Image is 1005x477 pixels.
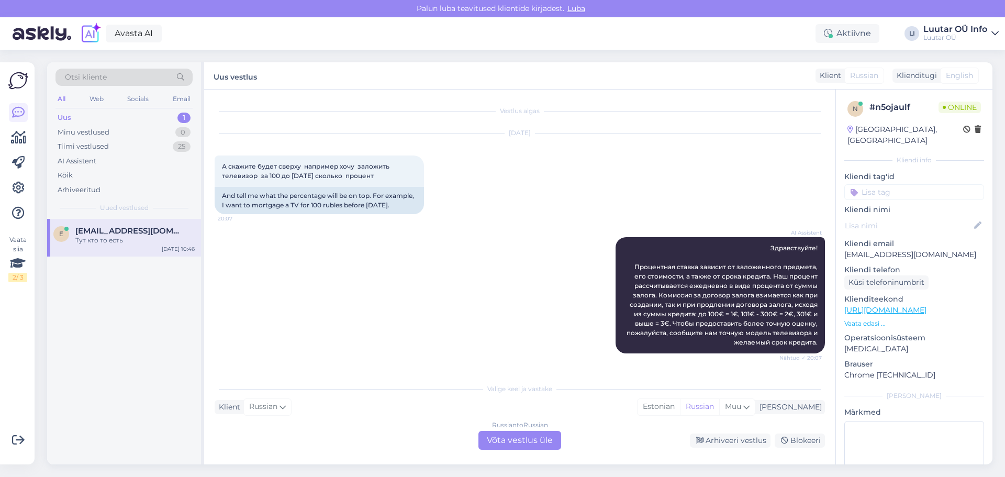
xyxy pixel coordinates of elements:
div: Kõik [58,170,73,181]
div: [GEOGRAPHIC_DATA], [GEOGRAPHIC_DATA] [847,124,963,146]
div: Minu vestlused [58,127,109,138]
input: Lisa tag [844,184,984,200]
div: Vestlus algas [215,106,825,116]
p: Märkmed [844,407,984,418]
div: [PERSON_NAME] [755,402,822,413]
div: All [55,92,68,106]
span: Otsi kliente [65,72,107,83]
img: Askly Logo [8,71,28,91]
div: Email [171,92,193,106]
div: [DATE] [215,128,825,138]
div: And tell me what the percentage will be on top. For example, I want to mortgage a TV for 100 rubl... [215,187,424,214]
div: Luutar OÜ Info [923,25,987,34]
p: Klienditeekond [844,294,984,305]
div: Arhiveeritud [58,185,100,195]
span: А скажите будет сверху например хочу заложить телевизор за 100 до [DATE] сколько процент [222,162,391,180]
div: Blokeeri [775,434,825,448]
span: Nähtud ✓ 20:07 [779,354,822,362]
div: Estonian [638,399,680,415]
div: Russian to Russian [492,420,548,430]
div: Klient [816,70,841,81]
span: Muu [725,402,741,411]
p: Kliendi email [844,238,984,249]
p: Kliendi telefon [844,264,984,275]
div: Vaata siia [8,235,27,282]
div: Valige keel ja vastake [215,384,825,394]
div: Тут кто то есть [75,236,195,245]
span: eduardkiuru41@gmail.com [75,226,184,236]
div: 0 [175,127,191,138]
div: Arhiveeri vestlus [690,434,770,448]
span: Russian [249,401,277,413]
a: [URL][DOMAIN_NAME] [844,305,926,315]
div: Küsi telefoninumbrit [844,275,929,290]
input: Lisa nimi [845,220,972,231]
div: Aktiivne [816,24,879,43]
a: Luutar OÜ InfoLuutar OÜ [923,25,999,42]
p: [MEDICAL_DATA] [844,343,984,354]
span: Online [939,102,981,113]
span: e [59,230,63,238]
span: Здравствуйте! Процентная ставка зависит от заложенного предмета, его стоимости, а также от срока ... [627,244,819,346]
span: English [946,70,973,81]
span: n [853,105,858,113]
span: AI Assistent [783,229,822,237]
p: Kliendi nimi [844,204,984,215]
p: Brauser [844,359,984,370]
p: Operatsioonisüsteem [844,332,984,343]
label: Uus vestlus [214,69,257,83]
div: [PERSON_NAME] [844,391,984,401]
div: 2 / 3 [8,273,27,282]
span: 20:07 [218,215,257,223]
div: Võta vestlus üle [478,431,561,450]
div: Klient [215,402,240,413]
span: Uued vestlused [100,203,149,213]
div: AI Assistent [58,156,96,167]
span: Russian [850,70,878,81]
div: Luutar OÜ [923,34,987,42]
img: explore-ai [80,23,102,45]
div: Russian [680,399,719,415]
div: # n5ojaulf [869,101,939,114]
div: [DATE] 10:46 [162,245,195,253]
div: Web [87,92,106,106]
div: Uus [58,113,71,123]
div: 25 [173,141,191,152]
div: Klienditugi [892,70,937,81]
div: Socials [125,92,151,106]
p: Vaata edasi ... [844,319,984,328]
p: Kliendi tag'id [844,171,984,182]
div: 1 [177,113,191,123]
p: Chrome [TECHNICAL_ID] [844,370,984,381]
div: Kliendi info [844,156,984,165]
div: Tiimi vestlused [58,141,109,152]
div: LI [904,26,919,41]
a: Avasta AI [106,25,162,42]
p: [EMAIL_ADDRESS][DOMAIN_NAME] [844,249,984,260]
span: Luba [564,4,588,13]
